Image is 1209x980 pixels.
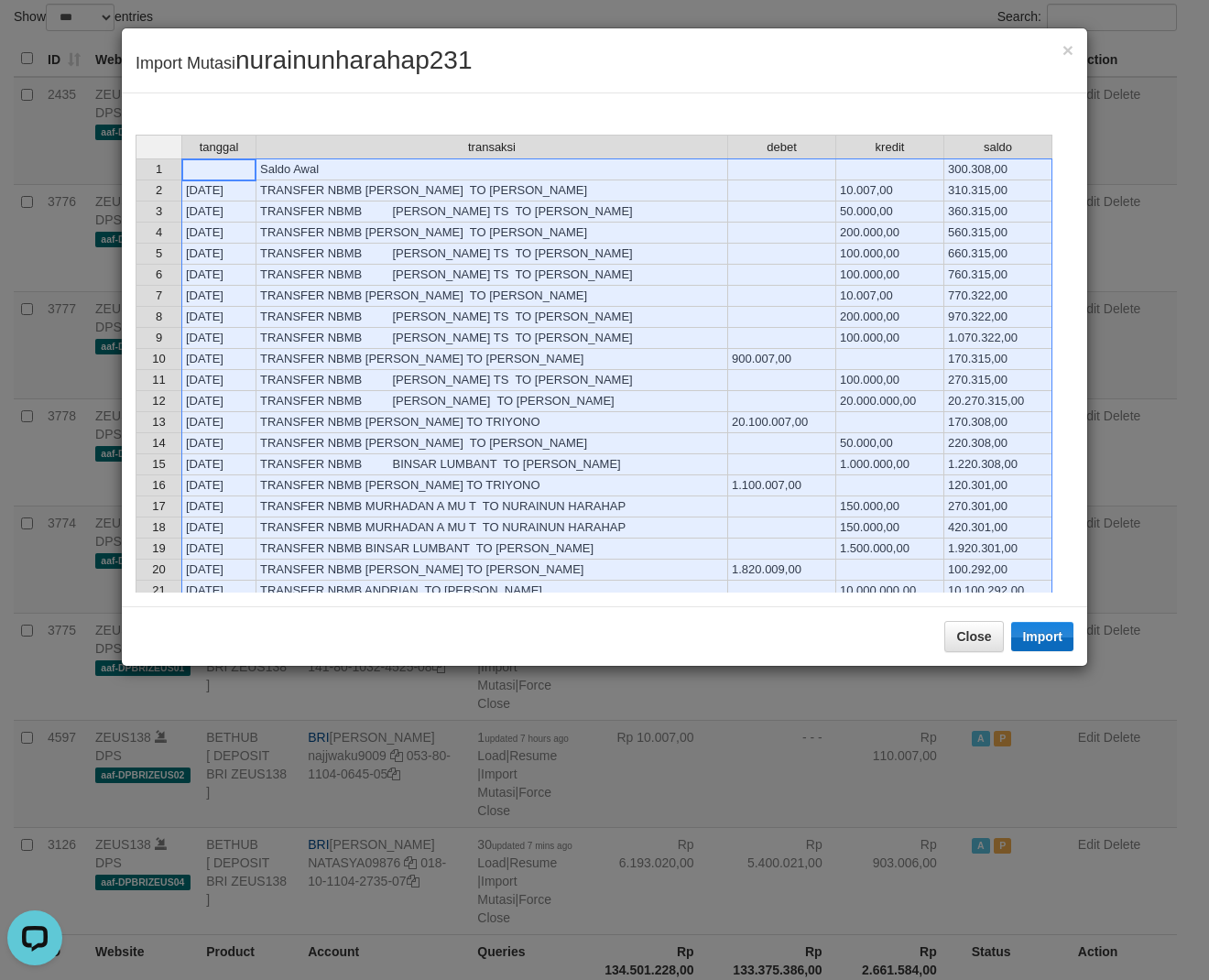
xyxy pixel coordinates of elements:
span: debet [767,141,797,154]
td: TRANSFER NBMB [PERSON_NAME] TO [PERSON_NAME] [256,286,728,307]
td: 310.315,00 [944,180,1052,201]
td: TRANSFER NBMB [PERSON_NAME] TO [PERSON_NAME] [256,391,728,412]
td: 760.315,00 [944,265,1052,286]
span: 6 [156,267,162,281]
td: [DATE] [181,581,256,602]
span: nurainunharahap231 [235,46,472,74]
td: [DATE] [181,433,256,454]
td: 10.000.000,00 [836,581,944,602]
td: TRANSFER NBMB [PERSON_NAME] TS TO [PERSON_NAME] [256,307,728,328]
td: TRANSFER NBMB [PERSON_NAME] TO [PERSON_NAME] [256,349,728,370]
td: [DATE] [181,370,256,391]
td: 970.322,00 [944,307,1052,328]
span: 10 [152,352,165,365]
td: 1.100.007,00 [728,475,836,496]
button: Close [944,621,1003,652]
td: TRANSFER NBMB [PERSON_NAME] TS TO [PERSON_NAME] [256,244,728,265]
td: [DATE] [181,539,256,560]
td: TRANSFER NBMB MURHADAN A MU T TO NURAINUN HARAHAP [256,496,728,517]
span: 13 [152,415,165,429]
td: [DATE] [181,328,256,349]
td: [DATE] [181,412,256,433]
td: 50.000,00 [836,201,944,223]
td: TRANSFER NBMB [PERSON_NAME] TS TO [PERSON_NAME] [256,370,728,391]
td: 270.315,00 [944,370,1052,391]
td: 200.000,00 [836,307,944,328]
td: 150.000,00 [836,517,944,539]
span: 14 [152,436,165,450]
td: TRANSFER NBMB [PERSON_NAME] TO TRIYONO [256,475,728,496]
td: [DATE] [181,201,256,223]
td: 560.315,00 [944,223,1052,244]
td: 770.322,00 [944,286,1052,307]
span: 11 [152,373,165,387]
td: 10.007,00 [836,180,944,201]
span: 1 [156,162,162,176]
td: [DATE] [181,517,256,539]
td: 1.220.308,00 [944,454,1052,475]
span: Import Mutasi [136,54,472,72]
span: 7 [156,289,162,302]
span: 3 [156,204,162,218]
td: Saldo Awal [256,158,728,180]
td: 300.308,00 [944,158,1052,180]
td: [DATE] [181,496,256,517]
td: 1.500.000,00 [836,539,944,560]
span: 18 [152,520,165,534]
button: Open LiveChat chat widget [7,7,62,62]
td: TRANSFER NBMB [PERSON_NAME] TO TRIYONO [256,412,728,433]
td: 100.000,00 [836,265,944,286]
td: [DATE] [181,307,256,328]
td: 1.920.301,00 [944,539,1052,560]
span: 12 [152,394,165,408]
button: Close [1062,40,1073,60]
span: transaksi [468,141,516,154]
td: [DATE] [181,180,256,201]
span: saldo [984,141,1012,154]
td: [DATE] [181,244,256,265]
td: [DATE] [181,349,256,370]
span: tanggal [200,141,239,154]
span: 19 [152,541,165,555]
td: TRANSFER NBMB [PERSON_NAME] TS TO [PERSON_NAME] [256,201,728,223]
span: 5 [156,246,162,260]
span: 17 [152,499,165,513]
td: TRANSFER NBMB ANDRIAN TO [PERSON_NAME] [256,581,728,602]
span: 2 [156,183,162,197]
td: [DATE] [181,454,256,475]
td: TRANSFER NBMB [PERSON_NAME] TO [PERSON_NAME] [256,433,728,454]
td: 20.270.315,00 [944,391,1052,412]
td: [DATE] [181,475,256,496]
td: [DATE] [181,391,256,412]
td: 100.000,00 [836,244,944,265]
td: 50.000,00 [836,433,944,454]
td: 170.308,00 [944,412,1052,433]
td: 1.070.322,00 [944,328,1052,349]
td: 100.292,00 [944,560,1052,581]
td: 360.315,00 [944,201,1052,223]
span: 9 [156,331,162,344]
td: TRANSFER NBMB BINSAR LUMBANT TO [PERSON_NAME] [256,454,728,475]
td: [DATE] [181,286,256,307]
td: [DATE] [181,223,256,244]
span: 20 [152,562,165,576]
td: 10.100.292,00 [944,581,1052,602]
td: TRANSFER NBMB [PERSON_NAME] TS TO [PERSON_NAME] [256,265,728,286]
td: 200.000,00 [836,223,944,244]
td: 120.301,00 [944,475,1052,496]
td: 660.315,00 [944,244,1052,265]
td: TRANSFER NBMB [PERSON_NAME] TO [PERSON_NAME] [256,223,728,244]
td: TRANSFER NBMB [PERSON_NAME] TO [PERSON_NAME] [256,560,728,581]
td: TRANSFER NBMB BINSAR LUMBANT TO [PERSON_NAME] [256,539,728,560]
td: 10.007,00 [836,286,944,307]
td: 270.301,00 [944,496,1052,517]
td: 20.000.000,00 [836,391,944,412]
td: 170.315,00 [944,349,1052,370]
td: 220.308,00 [944,433,1052,454]
td: 1.000.000,00 [836,454,944,475]
span: kredit [876,141,905,154]
td: 100.000,00 [836,328,944,349]
td: 420.301,00 [944,517,1052,539]
td: TRANSFER NBMB [PERSON_NAME] TO [PERSON_NAME] [256,180,728,201]
span: × [1062,39,1073,60]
